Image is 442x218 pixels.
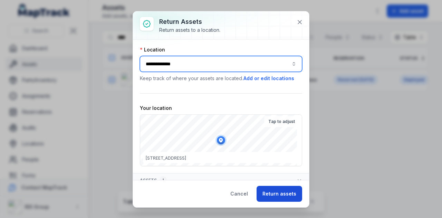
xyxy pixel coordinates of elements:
[159,27,220,34] div: Return assets to a location.
[140,105,172,112] label: Your location
[146,155,186,161] span: [STREET_ADDRESS]
[257,186,302,202] button: Return assets
[133,173,309,187] button: Assets1
[160,176,167,184] div: 1
[140,115,297,166] canvas: Map
[140,46,165,53] label: Location
[243,75,295,82] button: Add or edit locations
[159,17,220,27] h3: Return assets
[140,75,302,82] p: Keep track of where your assets are located.
[140,176,167,184] span: Assets
[268,119,295,124] strong: Tap to adjust
[224,186,254,202] button: Cancel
